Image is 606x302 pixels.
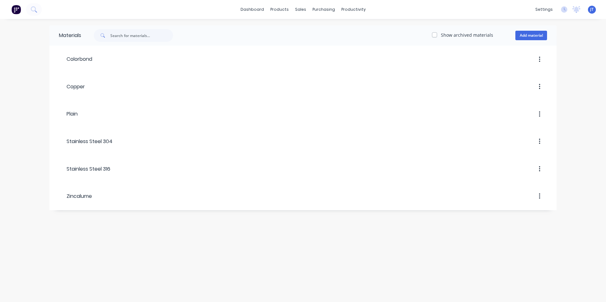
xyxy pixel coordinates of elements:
[590,7,594,12] span: JT
[309,5,338,14] div: purchasing
[11,5,21,14] img: Factory
[267,5,292,14] div: products
[59,165,110,173] div: Stainless Steel 316
[59,138,113,145] div: Stainless Steel 304
[441,32,493,38] label: Show archived materials
[59,110,78,118] div: Plain
[59,55,92,63] div: Colorbond
[59,83,85,91] div: Copper
[532,5,556,14] div: settings
[237,5,267,14] a: dashboard
[110,29,173,42] input: Search for materials...
[59,192,92,200] div: Zincalume
[292,5,309,14] div: sales
[49,25,81,46] div: Materials
[338,5,369,14] div: productivity
[515,31,547,40] button: Add material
